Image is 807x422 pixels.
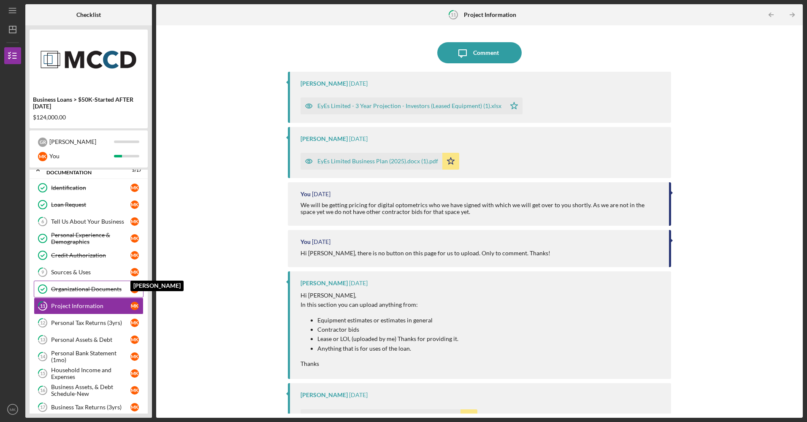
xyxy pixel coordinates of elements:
div: You [301,238,311,245]
p: Hi [PERSON_NAME], [301,291,458,300]
button: MK [4,401,21,418]
div: Organizational Documents [51,286,130,292]
time: 2025-09-23 21:35 [349,392,368,398]
div: G R [38,138,47,147]
div: M K [130,302,139,310]
div: M K [130,285,139,293]
a: Organizational DocumentsMK [34,281,144,298]
div: Comment [473,42,499,63]
a: 15Household Income and ExpensesMK [34,365,144,382]
img: Product logo [30,34,148,84]
div: M K [130,352,139,361]
time: 2025-09-23 21:39 [349,280,368,287]
div: M K [130,251,139,260]
a: 14Personal Bank Statement (1mo)MK [34,348,144,365]
div: M K [38,152,47,161]
div: M K [130,184,139,192]
div: Business Assets, & Debt Schedule-New [51,384,130,397]
a: 13Personal Assets & DebtMK [34,331,144,348]
tspan: 15 [40,371,45,376]
tspan: 14 [40,354,46,360]
a: Credit AuthorizationMK [34,247,144,264]
div: Sources & Uses [51,269,130,276]
b: Checklist [76,11,101,18]
div: We will be getting pricing for digital optometrics who we have signed with which we will get over... [301,202,660,215]
p: Thanks [301,359,458,368]
p: Equipment estimates or estimates in general [317,316,458,325]
tspan: 13 [40,337,45,343]
tspan: 9 [41,270,44,275]
a: 9Sources & UsesMK[PERSON_NAME] [34,264,144,281]
a: Loan RequestMK [34,196,144,213]
div: M K [130,386,139,395]
tspan: 11 [40,303,45,309]
p: Contractor bids [317,325,458,334]
p: Lease or LOI, (uploaded by me) Thanks for providing it. [317,334,458,344]
tspan: 11 [451,12,456,17]
div: Personal Assets & Debt [51,336,130,343]
a: 17Business Tax Returns (3yrs)MK [34,399,144,416]
text: MK [10,407,16,412]
div: M K [130,217,139,226]
div: M K [130,268,139,276]
div: Personal Tax Returns (3yrs) [51,319,130,326]
div: You [301,191,311,197]
div: [PERSON_NAME] [301,80,348,87]
div: M K [130,335,139,344]
div: $124,000.00 [33,114,144,121]
div: [PERSON_NAME] [301,392,348,398]
time: 2025-09-30 17:19 [349,80,368,87]
div: Tell Us About Your Business [51,218,130,225]
div: Household Income and Expenses [51,367,130,380]
div: EyEs Limited - 3 Year Projection - Investors (Leased Equipment) (1).xlsx [317,103,501,109]
button: Comment [437,42,522,63]
p: In this section you can upload anything from: [301,300,458,309]
time: 2025-09-25 16:49 [312,191,330,197]
tspan: 6 [41,219,44,225]
div: M K [130,403,139,411]
tspan: 16 [40,388,46,393]
a: Personal Experience & DemographicsMK [34,230,144,247]
div: M K [130,319,139,327]
div: Loan Request [51,201,130,208]
time: 2025-09-30 17:16 [349,135,368,142]
a: 6Tell Us About Your BusinessMK [34,213,144,230]
div: [PERSON_NAME] [301,280,348,287]
div: You [49,149,114,163]
a: 12Personal Tax Returns (3yrs)MK [34,314,144,331]
a: IdentificationMK [34,179,144,196]
div: M K [130,234,139,243]
div: [PERSON_NAME] [49,135,114,149]
div: Identification [51,184,130,191]
div: 5 / 17 [126,168,141,173]
a: 16Business Assets, & Debt Schedule-NewMK [34,382,144,399]
time: 2025-09-25 16:41 [312,238,330,245]
div: EyEs Limited Business Plan (2025).docx (1).pdf [317,158,438,165]
button: EyEs Limited Business Plan (2025).docx (1).pdf [301,153,459,170]
tspan: 12 [40,320,45,326]
div: Business Loans > $50K-Started AFTER [DATE] [33,96,144,110]
div: M K [130,200,139,209]
p: Anything that is for uses of the loan. [317,344,458,353]
tspan: 17 [40,405,46,410]
div: M K [130,369,139,378]
div: Business Tax Returns (3yrs) [51,404,130,411]
div: Personal Bank Statement (1mo) [51,350,130,363]
div: [PERSON_NAME] [301,135,348,142]
div: Application & Documentation [46,165,120,175]
b: Project Information [464,11,516,18]
button: EyEs Limited - 3 Year Projection - Investors (Leased Equipment) (1).xlsx [301,97,523,114]
div: Project Information [51,303,130,309]
a: 11Project InformationMK [34,298,144,314]
div: Hi [PERSON_NAME], there is no button on this page for us to upload. Only to comment. Thanks! [301,250,550,257]
div: Personal Experience & Demographics [51,232,130,245]
div: Credit Authorization [51,252,130,259]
